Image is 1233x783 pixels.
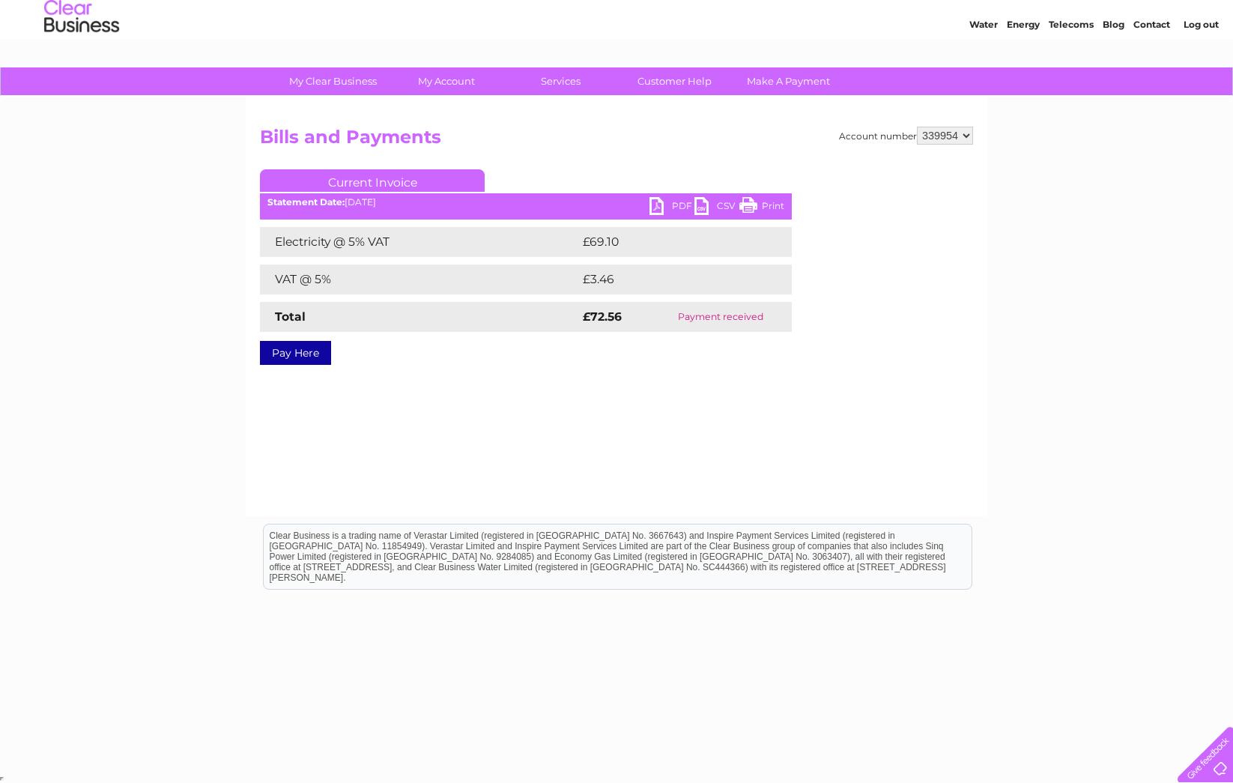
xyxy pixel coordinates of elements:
a: Energy [1007,64,1040,75]
a: Contact [1133,64,1170,75]
a: CSV [694,197,739,219]
a: Blog [1103,64,1124,75]
div: Account number [839,127,973,145]
div: [DATE] [260,197,792,208]
td: £69.10 [579,227,760,257]
td: Electricity @ 5% VAT [260,227,579,257]
a: PDF [649,197,694,219]
b: Statement Date: [267,196,345,208]
a: My Clear Business [271,67,395,95]
a: Print [739,197,784,219]
td: £3.46 [579,264,757,294]
td: VAT @ 5% [260,264,579,294]
strong: Total [275,309,306,324]
a: Make A Payment [727,67,850,95]
a: Customer Help [613,67,736,95]
a: Services [499,67,622,95]
a: Water [969,64,998,75]
a: Telecoms [1049,64,1094,75]
a: 0333 014 3131 [951,7,1054,26]
strong: £72.56 [583,309,622,324]
a: Log out [1184,64,1219,75]
a: Pay Here [260,341,331,365]
div: Clear Business is a trading name of Verastar Limited (registered in [GEOGRAPHIC_DATA] No. 3667643... [264,8,972,73]
h2: Bills and Payments [260,127,973,155]
td: Payment received [650,302,792,332]
img: logo.png [43,39,120,85]
a: Current Invoice [260,169,485,192]
a: My Account [385,67,509,95]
